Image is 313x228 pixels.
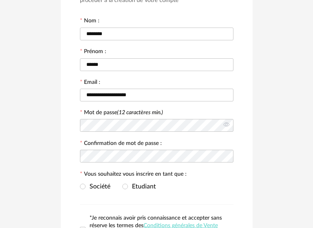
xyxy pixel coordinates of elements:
[117,110,163,115] i: (12 caractères min.)
[128,183,156,190] span: Etudiant
[80,171,187,178] label: Vous souhaitez vous inscrire en tant que :
[80,18,100,25] label: Nom :
[80,141,162,148] label: Confirmation de mot de passe :
[80,49,106,56] label: Prénom :
[84,110,163,115] label: Mot de passe
[86,183,110,190] span: Société
[80,79,100,87] label: Email :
